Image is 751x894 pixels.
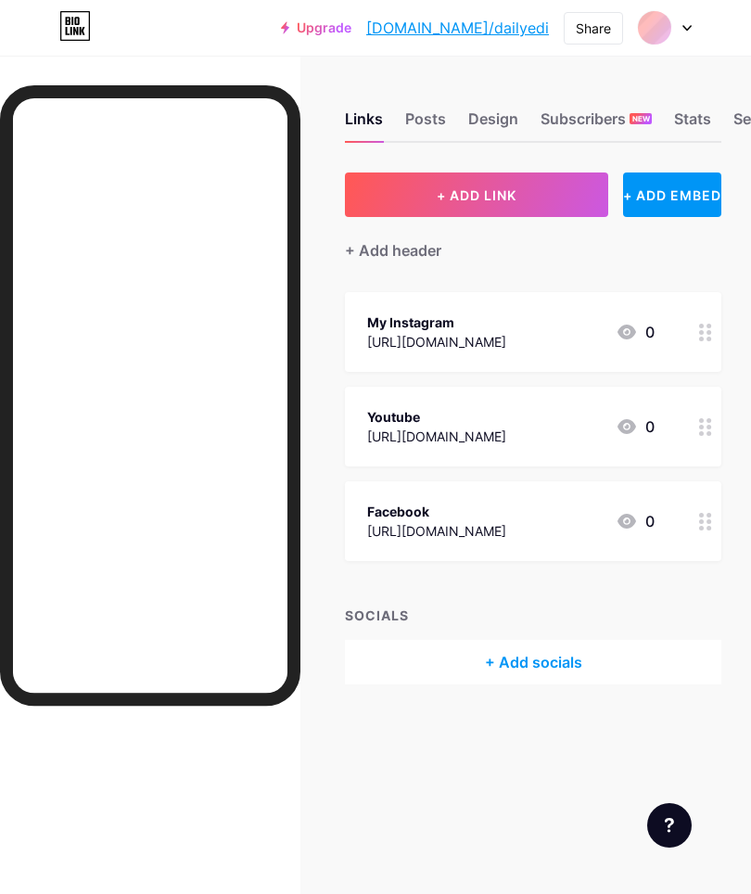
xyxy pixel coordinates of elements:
div: Design [468,108,518,141]
div: Links [345,108,383,141]
a: [DOMAIN_NAME]/dailyedi [366,17,549,39]
div: Share [576,19,611,38]
span: NEW [632,113,650,124]
div: + Add socials [345,640,721,684]
div: My Instagram [367,313,506,332]
div: Stats [674,108,711,141]
span: + ADD LINK [437,187,516,203]
div: [URL][DOMAIN_NAME] [367,427,506,446]
div: Facebook [367,502,506,521]
a: Upgrade [281,20,351,35]
div: 0 [616,415,655,438]
div: Posts [405,108,446,141]
div: [URL][DOMAIN_NAME] [367,521,506,541]
div: Youtube [367,407,506,427]
div: 0 [616,321,655,343]
button: + ADD LINK [345,172,608,217]
div: + Add header [345,239,441,262]
div: SOCIALS [345,606,721,625]
div: Subscribers [541,108,652,141]
div: + ADD EMBED [623,172,721,217]
div: 0 [616,510,655,532]
div: [URL][DOMAIN_NAME] [367,332,506,351]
